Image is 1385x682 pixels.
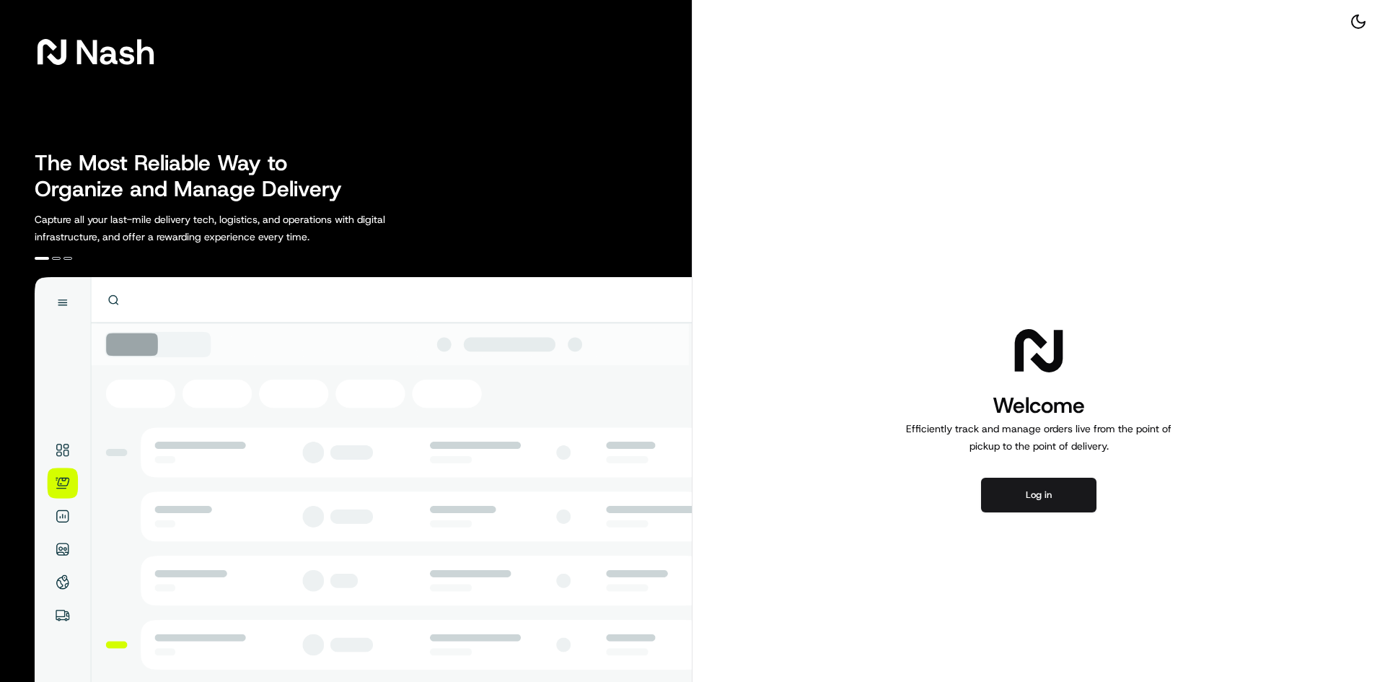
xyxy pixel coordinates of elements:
[35,150,358,202] h2: The Most Reliable Way to Organize and Manage Delivery
[75,38,155,66] span: Nash
[35,211,450,245] p: Capture all your last-mile delivery tech, logistics, and operations with digital infrastructure, ...
[900,391,1177,420] h1: Welcome
[981,478,1096,512] button: Log in
[900,420,1177,455] p: Efficiently track and manage orders live from the point of pickup to the point of delivery.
